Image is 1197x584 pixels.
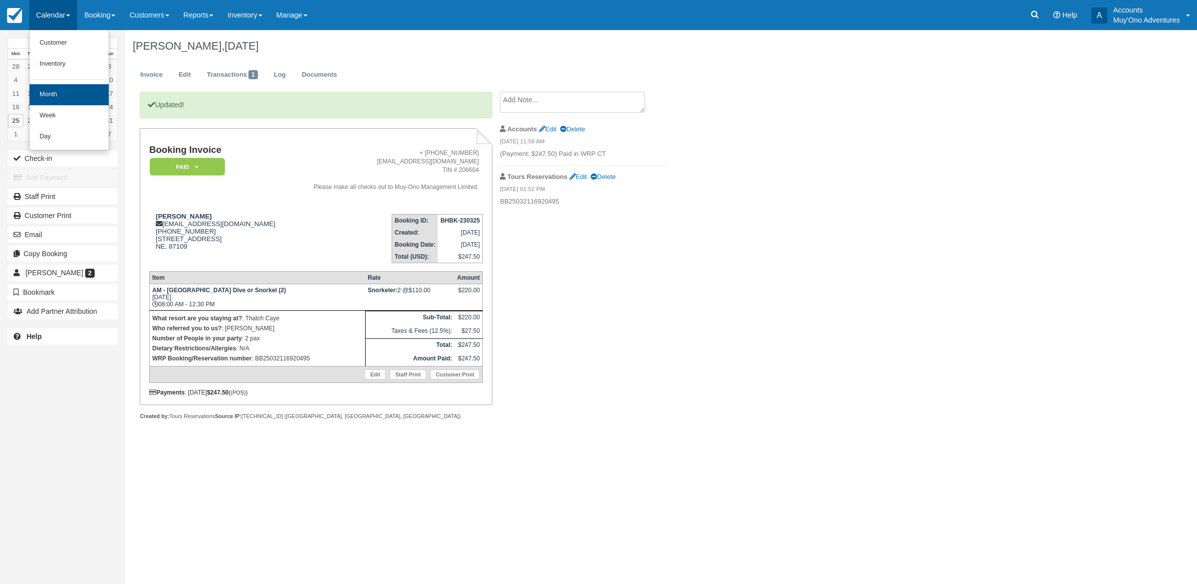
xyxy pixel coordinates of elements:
td: $247.50 [438,251,482,263]
strong: Created by: [140,413,169,419]
p: Muy'Ono Adventures [1113,15,1180,25]
ul: Calendar [29,30,109,150]
p: Accounts [1113,5,1180,15]
p: : N/A [152,343,363,353]
a: Week [30,105,109,126]
th: Tue [24,49,39,60]
td: $220.00 [455,311,483,324]
div: $220.00 [457,287,480,302]
a: 1 [8,127,24,141]
span: 2 [85,269,95,278]
a: Edit [539,125,556,133]
span: [PERSON_NAME] [26,269,83,277]
small: (POS) [231,390,246,396]
address: + [PHONE_NUMBER] [EMAIL_ADDRESS][DOMAIN_NAME] TIN # 206604 Please make all checks out to Muy-Ono ... [294,149,479,192]
button: Bookmark [8,284,118,300]
th: Total: [365,338,455,352]
th: Amount Paid: [365,352,455,366]
strong: Tours Reservations [507,173,567,180]
a: 4 [8,73,24,87]
button: Email [8,227,118,243]
th: Mon [8,49,24,60]
strong: AM - [GEOGRAPHIC_DATA] Dive or Snorkel (2) [152,287,286,294]
h1: Booking Invoice [149,145,290,155]
td: $247.50 [455,338,483,352]
a: Staff Print [390,369,426,379]
p: : [PERSON_NAME] [152,323,363,333]
a: 24 [102,100,117,114]
a: Documents [294,65,345,85]
a: 10 [102,73,117,87]
a: Invoice [133,65,170,85]
td: 2 @ [365,284,455,310]
a: Customer [30,33,109,54]
a: Delete [560,125,585,133]
div: A [1091,8,1107,24]
a: 2 [24,127,39,141]
button: Add Payment [8,169,118,185]
a: 18 [8,100,24,114]
strong: Source IP: [215,413,241,419]
th: Amount [455,271,483,284]
a: 7 [102,127,117,141]
a: Paid [149,157,221,176]
button: Check-in [8,150,118,166]
th: Rate [365,271,455,284]
strong: [PERSON_NAME] [156,213,212,220]
a: Log [266,65,293,85]
th: Sun [102,49,117,60]
td: Taxes & Fees (12.5%): [365,325,455,338]
img: checkfront-main-nav-mini-logo.png [7,8,22,23]
strong: Payments [149,389,185,396]
a: Transactions1 [199,65,265,85]
td: [DATE] 08:00 AM - 12:30 PM [149,284,365,310]
th: Item [149,271,365,284]
a: 17 [102,87,117,100]
a: 26 [24,114,39,127]
th: Booking ID: [392,214,438,227]
a: 31 [102,114,117,127]
em: [DATE] 11:58 AM [500,137,669,148]
b: Help [27,332,42,340]
a: 28 [8,60,24,73]
th: Sub-Total: [365,311,455,324]
em: [DATE] 01:52 PM [500,185,669,196]
p: Updated! [140,92,492,118]
span: 1 [248,70,258,79]
strong: Who referred you to us? [152,325,222,332]
div: : [DATE] ( ) [149,389,483,396]
strong: What resort are you staying at? [152,315,242,322]
strong: Snorkeler [368,287,397,294]
a: Day [30,126,109,147]
a: [PERSON_NAME] 2 [8,265,118,281]
button: Add Partner Attribution [8,303,118,319]
div: [EMAIL_ADDRESS][DOMAIN_NAME] [PHONE_NUMBER] [STREET_ADDRESS] NE, 87109 [149,213,290,263]
strong: $247.50 [207,389,228,396]
em: Paid [150,158,225,175]
strong: BHBK-230325 [440,217,480,224]
a: Edit [171,65,198,85]
span: [DATE] [224,40,258,52]
h1: [PERSON_NAME], [133,40,1016,52]
th: Booking Date: [392,239,438,251]
a: 12 [24,87,39,100]
p: BB25032116920495 [500,197,669,207]
strong: Dietary Restrictions/Allergies [152,345,236,352]
strong: Accounts [507,125,537,133]
a: Edit [569,173,587,180]
th: Created: [392,227,438,239]
a: 29 [24,60,39,73]
p: : Thatch Caye [152,313,363,323]
a: 11 [8,87,24,100]
strong: Number of People in your party [152,335,242,342]
a: Staff Print [8,188,118,205]
strong: WRP Booking/Reservation number [152,355,251,362]
p: (Payment: $247.50) Paid in WRP CT [500,149,669,159]
td: [DATE] [438,227,482,239]
i: Help [1053,12,1060,19]
td: [DATE] [438,239,482,251]
a: Help [8,328,118,344]
a: Customer Print [430,369,480,379]
a: Edit [365,369,386,379]
th: Total (USD): [392,251,438,263]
